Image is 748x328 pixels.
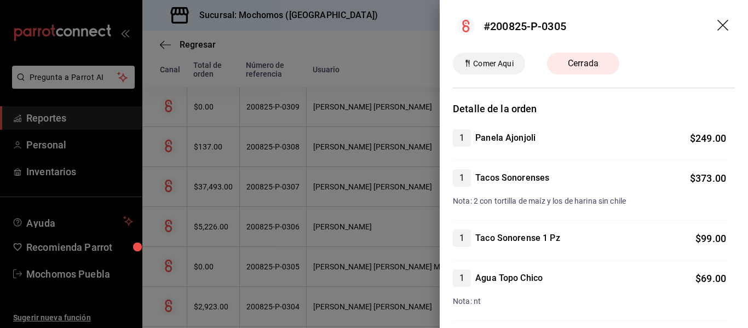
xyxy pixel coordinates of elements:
[453,131,471,145] span: 1
[484,18,566,34] div: #200825-P-0305
[453,232,471,245] span: 1
[475,272,543,285] h4: Agua Topo Chico
[695,273,726,284] span: $ 69.00
[453,171,471,185] span: 1
[475,171,549,185] h4: Tacos Sonorenses
[561,57,605,70] span: Cerrada
[453,272,471,285] span: 1
[690,172,726,184] span: $ 373.00
[453,101,735,116] h3: Detalle de la orden
[717,20,730,33] button: drag
[690,133,726,144] span: $ 249.00
[453,297,481,306] span: Nota: nt
[475,232,560,245] h4: Taco Sonorense 1 Pz
[475,131,536,145] h4: Panela Ajonjoli
[695,233,726,244] span: $ 99.00
[469,58,517,70] span: Comer Aqui
[453,197,626,205] span: Nota: 2 con tortilla de maíz y los de harina sin chile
